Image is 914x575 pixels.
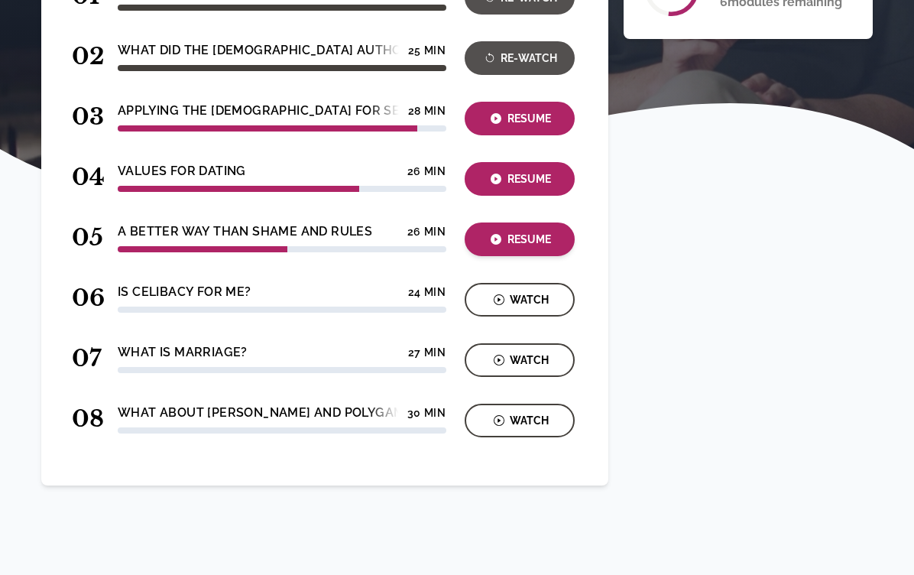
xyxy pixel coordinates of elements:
h4: 26 min [407,165,446,177]
button: Watch [465,343,575,377]
h4: Values for Dating [118,162,246,180]
div: Resume [469,171,570,188]
span: 02 [72,42,99,70]
h4: What About [PERSON_NAME] and Polygamy? [118,404,420,422]
div: Watch [469,412,570,430]
h4: 25 min [408,44,446,57]
button: Resume [465,102,575,135]
h4: What Did The [DEMOGRAPHIC_DATA] Authors Believe About Sex? [118,41,555,60]
h4: 28 min [408,105,446,117]
h4: 30 min [407,407,446,419]
div: Resume [469,110,570,128]
button: Resume [465,223,575,256]
h4: What Is Marriage? [118,343,248,362]
div: Re-Watch [469,50,570,67]
div: Watch [469,352,570,369]
span: 03 [72,102,99,131]
h4: 24 min [408,286,446,298]
span: 04 [72,163,99,191]
h4: Applying the [DEMOGRAPHIC_DATA] for Sexual Ethics [DATE] [118,102,526,120]
span: 05 [72,223,99,252]
h4: Is Celibacy For Me? [118,283,251,301]
h4: 26 min [407,226,446,238]
div: Resume [469,231,570,249]
button: Watch [465,404,575,437]
button: Watch [465,283,575,317]
span: 06 [72,284,99,312]
h4: A Better Way Than Shame and Rules [118,223,372,241]
div: Watch [469,291,570,309]
span: 08 [72,404,99,433]
button: Re-Watch [465,41,575,75]
h4: 27 min [408,346,446,359]
span: 07 [72,344,99,372]
button: Resume [465,162,575,196]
